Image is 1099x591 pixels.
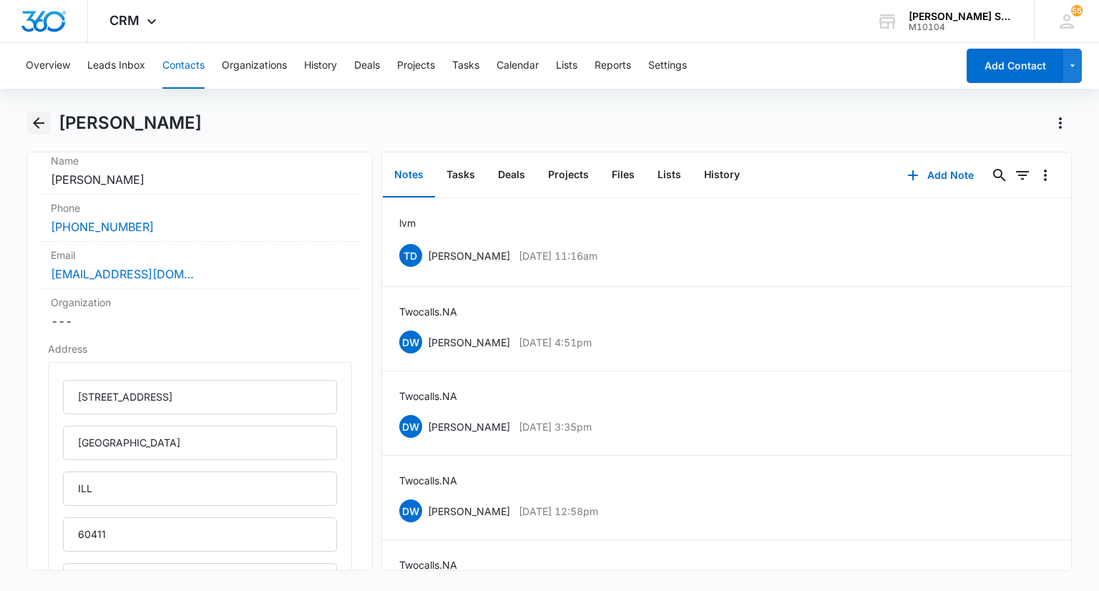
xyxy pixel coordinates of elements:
h1: [PERSON_NAME] [59,112,202,134]
label: Name [51,153,348,168]
p: [PERSON_NAME] [428,248,510,263]
p: [DATE] 11:16am [519,248,597,263]
input: City [63,426,336,460]
label: Address [48,341,351,356]
input: State [63,472,336,506]
div: Organization--- [39,289,360,336]
p: Two calls. NA [399,389,457,404]
input: Zip [63,517,336,552]
span: DW [399,415,422,438]
button: Files [600,153,646,197]
label: Organization [51,295,348,310]
span: 55 [1071,5,1083,16]
p: [PERSON_NAME] [428,419,510,434]
dd: [PERSON_NAME] [51,171,348,188]
label: Phone [51,200,348,215]
div: Phone[PHONE_NUMBER] [39,195,360,242]
button: Overview [26,43,70,89]
button: Calendar [497,43,539,89]
button: Lists [556,43,577,89]
button: History [304,43,337,89]
button: Add Contact [967,49,1063,83]
input: Street [63,380,336,414]
div: account id [909,22,1013,32]
a: [PHONE_NUMBER] [51,218,154,235]
button: Lists [646,153,693,197]
p: [DATE] 3:35pm [519,419,592,434]
p: Two calls. NA [399,473,457,488]
span: CRM [109,13,140,28]
p: lvm [399,215,416,230]
button: Actions [1049,112,1072,135]
button: Back [27,112,49,135]
p: Two calls. NA [399,304,457,319]
span: TD [399,244,422,267]
button: Overflow Menu [1034,164,1057,187]
button: Tasks [435,153,487,197]
button: Leads Inbox [87,43,145,89]
p: [DATE] 12:58pm [519,504,598,519]
p: Two calls. NA [399,557,457,572]
div: Email[EMAIL_ADDRESS][DOMAIN_NAME] [39,242,360,289]
button: Filters [1011,164,1034,187]
button: Organizations [222,43,287,89]
button: Search... [988,164,1011,187]
span: DW [399,499,422,522]
div: Name[PERSON_NAME] [39,147,360,195]
button: Notes [383,153,435,197]
button: History [693,153,751,197]
button: Projects [397,43,435,89]
div: notifications count [1071,5,1083,16]
p: [PERSON_NAME] [428,335,510,350]
button: Reports [595,43,631,89]
button: Deals [354,43,380,89]
button: Settings [648,43,687,89]
button: Tasks [452,43,479,89]
p: [DATE] 4:51pm [519,335,592,350]
a: [EMAIL_ADDRESS][DOMAIN_NAME] [51,265,194,283]
div: account name [909,11,1013,22]
button: Contacts [162,43,205,89]
dd: --- [51,313,348,330]
button: Projects [537,153,600,197]
button: Deals [487,153,537,197]
button: Add Note [893,158,988,192]
p: [PERSON_NAME] [428,504,510,519]
label: Email [51,248,348,263]
span: DW [399,331,422,353]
